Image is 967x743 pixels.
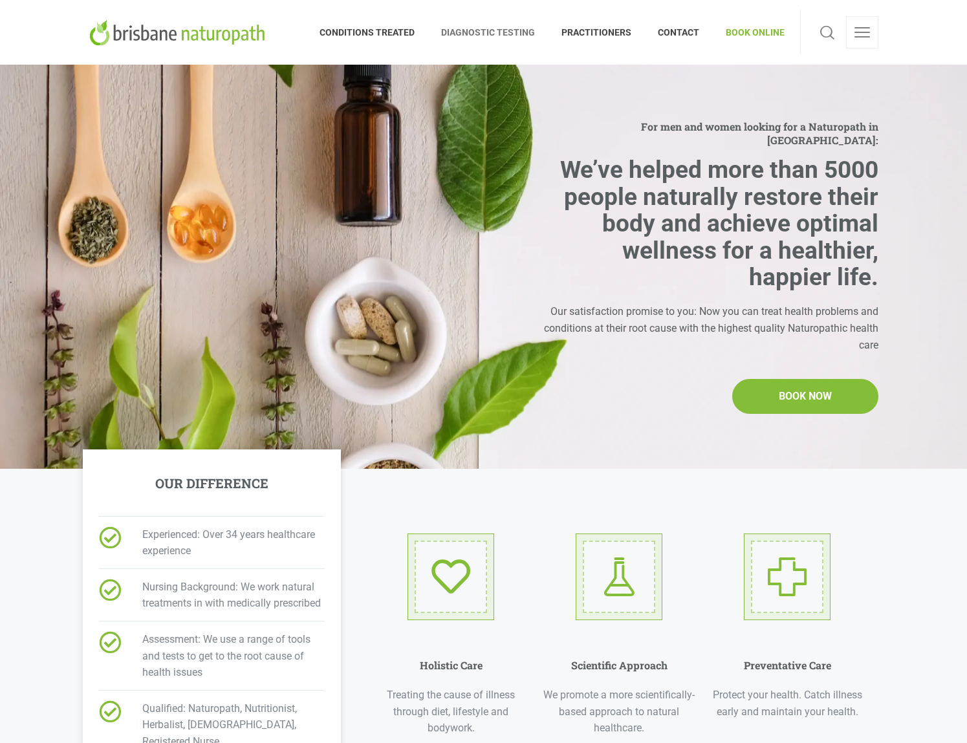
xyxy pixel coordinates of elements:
[713,10,785,55] a: BOOK ONLINE
[538,120,878,147] span: For men and women looking for a Naturopath in [GEOGRAPHIC_DATA]:
[541,687,697,737] p: We promote a more scientifically-based approach to natural healthcare.
[89,19,270,45] img: Brisbane Naturopath
[428,10,549,55] a: DIAGNOSTIC TESTING
[538,156,878,290] h2: We’ve helped more than 5000 people naturally restore their body and achieve optimal wellness for ...
[320,10,428,55] a: CONDITIONS TREATED
[89,10,270,55] a: Brisbane Naturopath
[713,22,785,43] span: BOOK ONLINE
[549,10,645,55] a: PRACTITIONERS
[538,303,878,353] div: Our satisfaction promise to you: Now you can treat health problems and conditions at their root c...
[155,475,268,491] h5: OUR DIFFERENCE
[816,16,838,48] a: Search
[126,526,325,559] span: Experienced: Over 34 years healthcare experience
[710,687,865,720] p: Protect your health. Catch illness early and maintain your health.
[645,10,713,55] a: CONTACT
[571,659,668,671] h6: Scientific Approach
[779,388,832,405] span: BOOK NOW
[744,659,831,671] h6: Preventative Care
[420,659,483,671] h6: Holistic Care
[549,22,645,43] span: PRACTITIONERS
[428,22,549,43] span: DIAGNOSTIC TESTING
[126,631,325,681] span: Assessment: We use a range of tools and tests to get to the root cause of health issues
[126,579,325,612] span: Nursing Background: We work natural treatments in with medically prescribed
[373,687,528,737] p: Treating the cause of illness through diet, lifestyle and bodywork.
[320,22,428,43] span: CONDITIONS TREATED
[732,379,878,414] a: BOOK NOW
[645,22,713,43] span: CONTACT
